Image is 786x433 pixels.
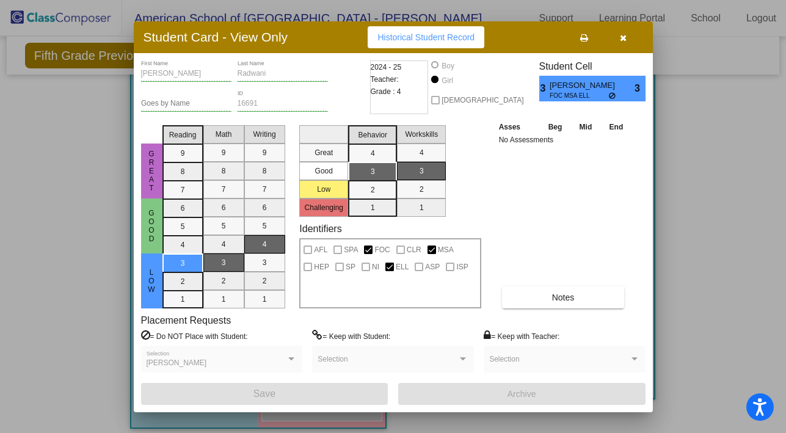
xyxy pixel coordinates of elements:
[407,242,421,257] span: CLR
[425,260,440,274] span: ASP
[600,120,632,134] th: End
[552,293,575,302] span: Notes
[441,75,453,86] div: Girl
[146,268,157,294] span: Low
[550,91,609,100] span: FOC MSA ELL
[371,73,399,86] span: Teacher:
[146,150,157,192] span: Great
[141,315,231,326] label: Placement Requests
[368,26,484,48] button: Historical Student Record
[484,330,559,342] label: = Keep with Teacher:
[539,81,550,96] span: 3
[456,260,468,274] span: ISP
[144,29,288,45] h3: Student Card - View Only
[141,383,388,405] button: Save
[438,242,454,257] span: MSA
[508,389,536,399] span: Archive
[314,260,329,274] span: HEP
[539,120,571,134] th: Beg
[314,242,327,257] span: AFL
[496,120,540,134] th: Asses
[312,330,390,342] label: = Keep with Student:
[496,134,632,146] td: No Assessments
[141,330,248,342] label: = Do NOT Place with Student:
[374,242,390,257] span: FOC
[372,260,379,274] span: NI
[396,260,409,274] span: ELL
[550,79,617,92] span: [PERSON_NAME]
[539,60,646,72] h3: Student Cell
[346,260,355,274] span: SP
[253,388,275,399] span: Save
[147,358,207,367] span: [PERSON_NAME]
[377,32,475,42] span: Historical Student Record
[238,100,328,108] input: Enter ID
[344,242,358,257] span: SPA
[146,209,157,243] span: Good
[441,60,454,71] div: Boy
[442,93,523,107] span: [DEMOGRAPHIC_DATA]
[371,86,401,98] span: Grade : 4
[502,286,625,308] button: Notes
[571,120,600,134] th: Mid
[141,100,231,108] input: goes by name
[299,223,341,235] label: Identifiers
[371,61,402,73] span: 2024 - 25
[398,383,646,405] button: Archive
[635,81,645,96] span: 3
